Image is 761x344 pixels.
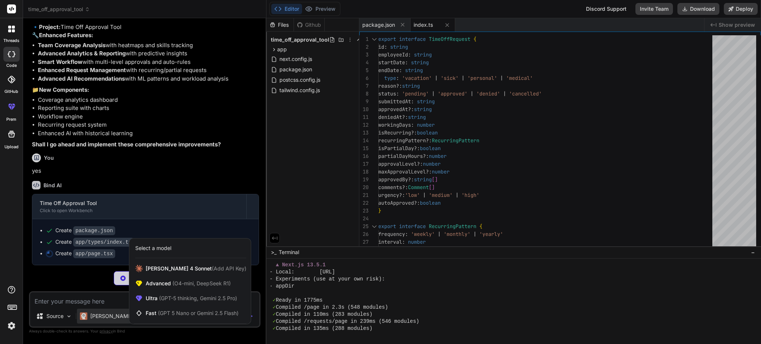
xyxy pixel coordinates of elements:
[146,309,239,317] span: Fast
[146,295,237,302] span: Ultra
[3,38,19,44] label: threads
[135,244,171,252] div: Select a model
[6,62,17,69] label: code
[212,265,246,272] span: (Add API Key)
[146,280,231,287] span: Advanced
[5,319,18,332] img: settings
[4,88,18,95] label: GitHub
[6,116,16,123] label: prem
[4,144,19,150] label: Upload
[158,295,237,301] span: (GPT-5 thinking, Gemini 2.5 Pro)
[146,265,246,272] span: [PERSON_NAME] 4 Sonnet
[158,310,239,316] span: (GPT 5 Nano or Gemini 2.5 Flash)
[171,280,231,286] span: (O4-mini, DeepSeek R1)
